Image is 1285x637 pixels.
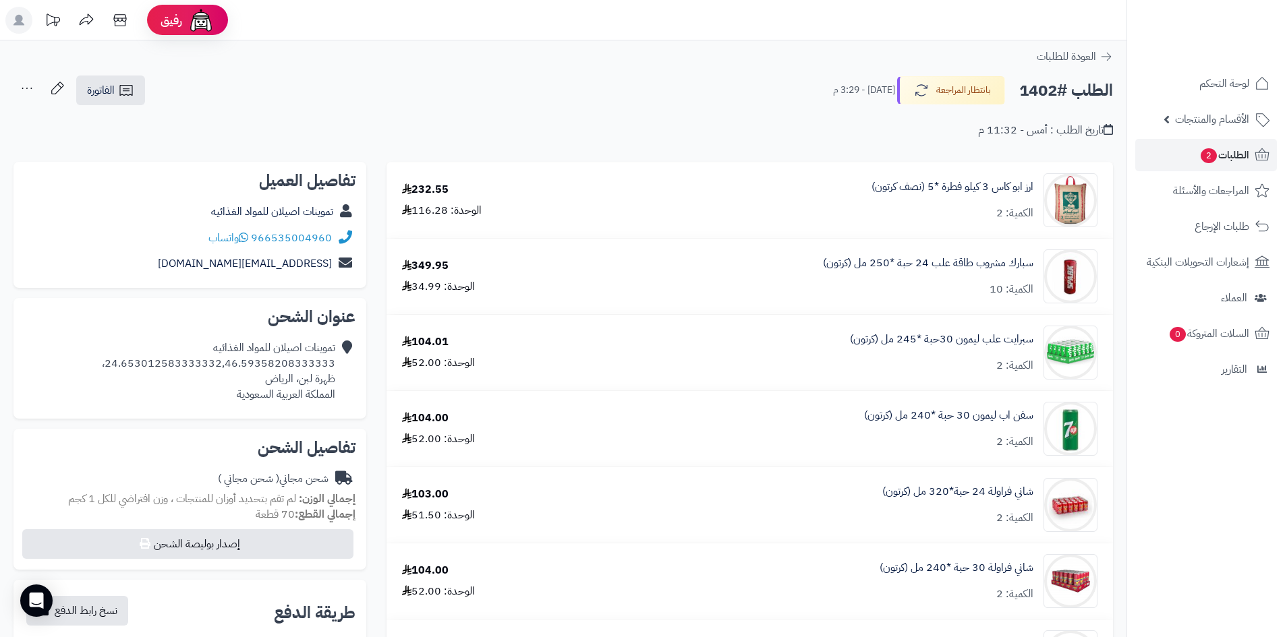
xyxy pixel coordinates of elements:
[55,603,117,619] span: نسخ رابط الدفع
[1037,49,1113,65] a: العودة للطلبات
[24,173,355,189] h2: تفاصيل العميل
[402,431,475,447] div: الوحدة: 52.00
[1173,181,1249,200] span: المراجعات والأسئلة
[1200,148,1217,163] span: 2
[26,596,128,626] button: نسخ رابط الدفع
[402,584,475,599] div: الوحدة: 52.00
[218,471,279,487] span: ( شحن مجاني )
[1135,317,1277,350] a: السلات المتروكة0
[1222,360,1247,379] span: التقارير
[1199,146,1249,164] span: الطلبات
[158,255,332,272] a: [EMAIL_ADDRESS][DOMAIN_NAME]
[36,7,69,37] a: تحديثات المنصة
[850,332,1033,347] a: سبرايت علب ليمون 30حبة *245 مل (كرتون)
[1135,353,1277,386] a: التقارير
[87,82,115,98] span: الفاتورة
[823,255,1033,271] a: سبارك مشروب طاقة علب 24 حبة *250 مل (كرتون)
[1168,324,1249,343] span: السلات المتروكة
[872,179,1033,195] a: ارز ابو كاس 3 كيلو فطرة *5 (نصف كرتون)
[256,506,355,522] small: 70 قطعة
[1019,77,1113,104] h2: الطلب #1402
[76,75,145,105] a: الفاتورة
[218,471,329,487] div: شحن مجاني
[188,7,215,34] img: ai-face.png
[211,204,333,220] a: تموينات اصيلان للمواد الغذائيه
[996,206,1033,221] div: الكمية: 2
[1169,326,1186,342] span: 0
[1044,249,1097,303] img: 1747517517-f85b5201-d493-429b-b138-9978c401-90x90.jpg
[978,123,1113,138] div: تاريخ الطلب : أمس - 11:32 م
[1037,49,1096,65] span: العودة للطلبات
[996,586,1033,602] div: الكمية: 2
[299,491,355,507] strong: إجمالي الوزن:
[833,84,895,97] small: [DATE] - 3:29 م
[1135,175,1277,207] a: المراجعات والأسئلة
[864,408,1033,423] a: سفن اب ليمون 30 حبة *240 مل (كرتون)
[295,506,355,522] strong: إجمالي القطع:
[102,340,335,402] div: تموينات اصيلان للمواد الغذائيه 24.653012583333332,46.59358208333333، ظهرة لبن، الرياض المملكة الع...
[1044,326,1097,380] img: 1747539523-715qJy%20WlIL._AC_SL1500-90x90.jpg
[996,358,1033,373] div: الكمية: 2
[990,282,1033,297] div: الكمية: 10
[996,510,1033,526] div: الكمية: 2
[882,484,1033,499] a: شاني فراولة 24 حبة*320 مل (كرتون)
[251,230,332,246] a: 966535004960
[1044,173,1097,227] img: 1747278336-91sGcGKL59L._AC_SL1500-90x90.jpg
[402,182,449,198] div: 232.55
[996,434,1033,450] div: الكمية: 2
[402,258,449,274] div: 349.95
[402,203,482,218] div: الوحدة: 116.28
[402,334,449,350] div: 104.01
[1135,139,1277,171] a: الطلبات2
[402,411,449,426] div: 104.00
[1199,74,1249,93] span: لوحة التحكم
[402,279,475,295] div: الوحدة: 34.99
[24,439,355,456] h2: تفاصيل الشحن
[402,563,449,578] div: 104.00
[1147,253,1249,272] span: إشعارات التحويلات البنكية
[20,584,53,617] div: Open Intercom Messenger
[161,12,182,28] span: رفيق
[897,76,1005,104] button: بانتظار المراجعة
[1135,210,1277,243] a: طلبات الإرجاع
[1135,246,1277,278] a: إشعارات التحويلات البنكية
[1221,289,1247,307] span: العملاء
[402,508,475,523] div: الوحدة: 51.50
[1195,217,1249,236] span: طلبات الإرجاع
[1044,554,1097,608] img: 1747542247-c40cb516-d5e3-4db4-836a-13cf9282-90x90.jpg
[1135,282,1277,314] a: العملاء
[274,605,355,621] h2: طريقة الدفع
[1044,402,1097,456] img: 1747541124-caa6673e-b677-477c-bbb4-b440b79b-90x90.jpg
[68,491,296,507] span: لم تقم بتحديد أوزان للمنتجات ، وزن افتراضي للكل 1 كجم
[402,487,449,502] div: 103.00
[24,309,355,325] h2: عنوان الشحن
[1193,27,1272,55] img: logo-2.png
[1175,110,1249,129] span: الأقسام والمنتجات
[208,230,248,246] a: واتساب
[1135,67,1277,100] a: لوحة التحكم
[402,355,475,371] div: الوحدة: 52.00
[1044,478,1097,532] img: 1747542077-4f066927-1750-4e9d-9c34-ff2f7387-90x90.jpg
[22,529,353,559] button: إصدار بوليصة الشحن
[880,560,1033,576] a: شاني فراولة 30 حبة *240 مل (كرتون)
